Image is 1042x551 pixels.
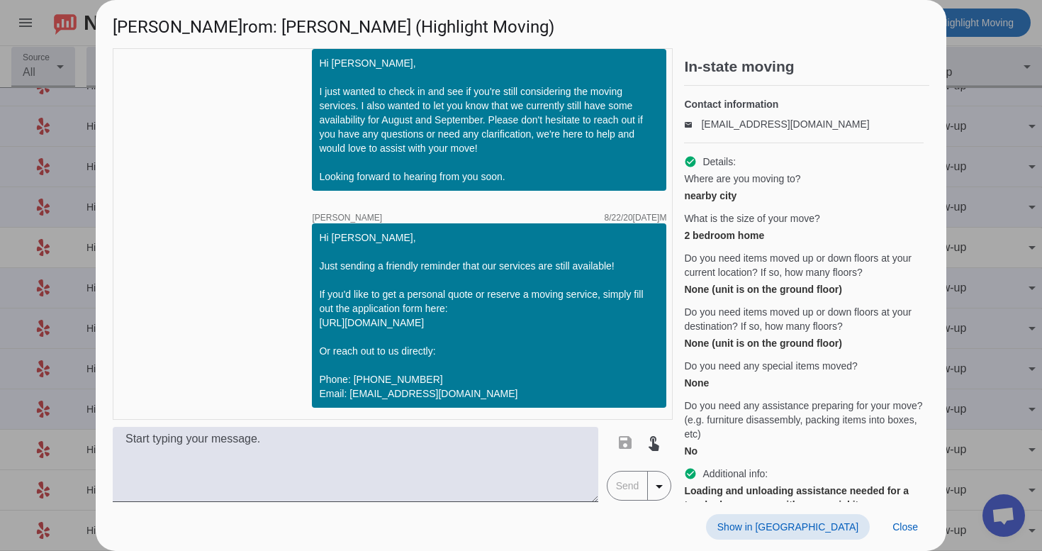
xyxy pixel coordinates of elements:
[684,251,924,279] span: Do you need items moved up or down floors at your current location? If so, how many floors?
[717,521,858,533] span: Show in [GEOGRAPHIC_DATA]
[701,118,869,130] a: [EMAIL_ADDRESS][DOMAIN_NAME]
[684,484,924,526] div: Loading and unloading assistance needed for a two-bedroom move with no special items or packing a...
[684,97,924,111] h4: Contact information
[605,213,667,222] div: 8/22/20[DATE]M
[319,56,659,184] div: Hi [PERSON_NAME], I just wanted to check in and see if you're still considering the moving servic...
[319,230,659,401] div: Hi [PERSON_NAME], Just sending a friendly reminder that our services are still available! If you'...
[684,336,924,350] div: None (unit is on the ground floor)
[684,60,929,74] h2: In-state moving
[684,189,924,203] div: nearby city
[684,359,857,373] span: Do you need any special items moved?
[706,514,870,540] button: Show in [GEOGRAPHIC_DATA]
[684,172,800,186] span: Where are you moving to?
[684,121,701,128] mat-icon: email
[684,211,819,226] span: What is the size of your move?
[684,228,924,243] div: 2 bedroom home
[684,467,697,480] mat-icon: check_circle
[684,282,924,296] div: None (unit is on the ground floor)
[684,399,924,441] span: Do you need any assistance preparing for your move? (e.g. furniture disassembly, packing items in...
[684,376,924,390] div: None
[881,514,929,540] button: Close
[702,467,768,481] span: Additional info:
[684,444,924,458] div: No
[651,478,668,495] mat-icon: arrow_drop_down
[645,434,662,451] mat-icon: touch_app
[684,305,924,333] span: Do you need items moved up or down floors at your destination? If so, how many floors?
[892,521,918,533] span: Close
[312,213,382,222] span: [PERSON_NAME]
[702,155,736,169] span: Details:
[684,155,697,168] mat-icon: check_circle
